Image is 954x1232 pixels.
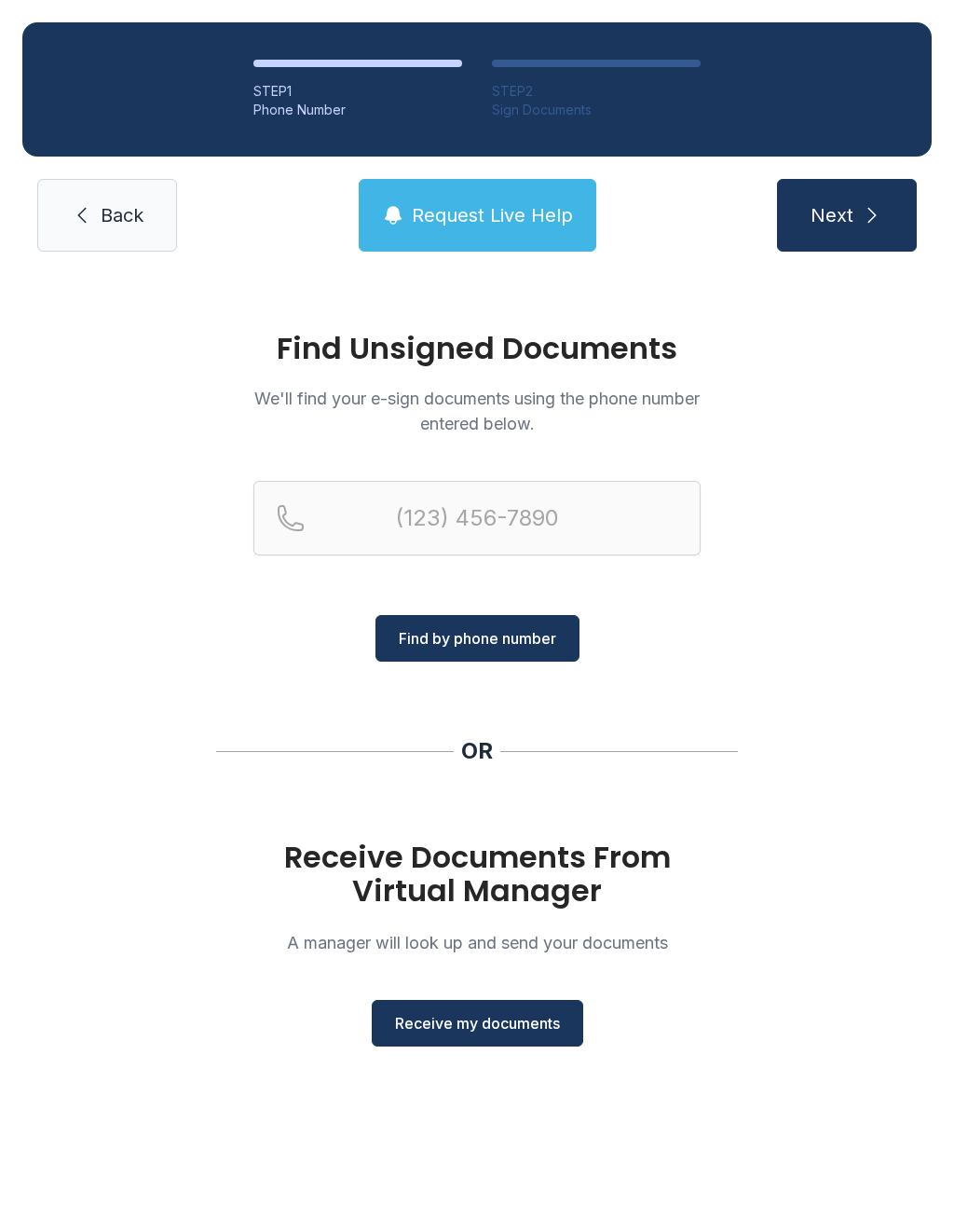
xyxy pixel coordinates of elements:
input: Reservation phone number [253,481,701,555]
span: Back [101,202,143,228]
span: Request Live Help [412,202,573,228]
div: OR [461,736,493,766]
div: STEP 1 [253,82,462,101]
div: Phone Number [253,101,462,119]
h1: Receive Documents From Virtual Manager [253,841,701,908]
div: STEP 2 [492,82,701,101]
div: Sign Documents [492,101,701,119]
p: We'll find your e-sign documents using the phone number entered below. [253,386,701,436]
span: Next [811,202,853,228]
h1: Find Unsigned Documents [253,334,701,363]
span: Receive my documents [395,1012,560,1034]
span: Find by phone number [399,627,556,650]
p: A manager will look up and send your documents [253,930,701,955]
